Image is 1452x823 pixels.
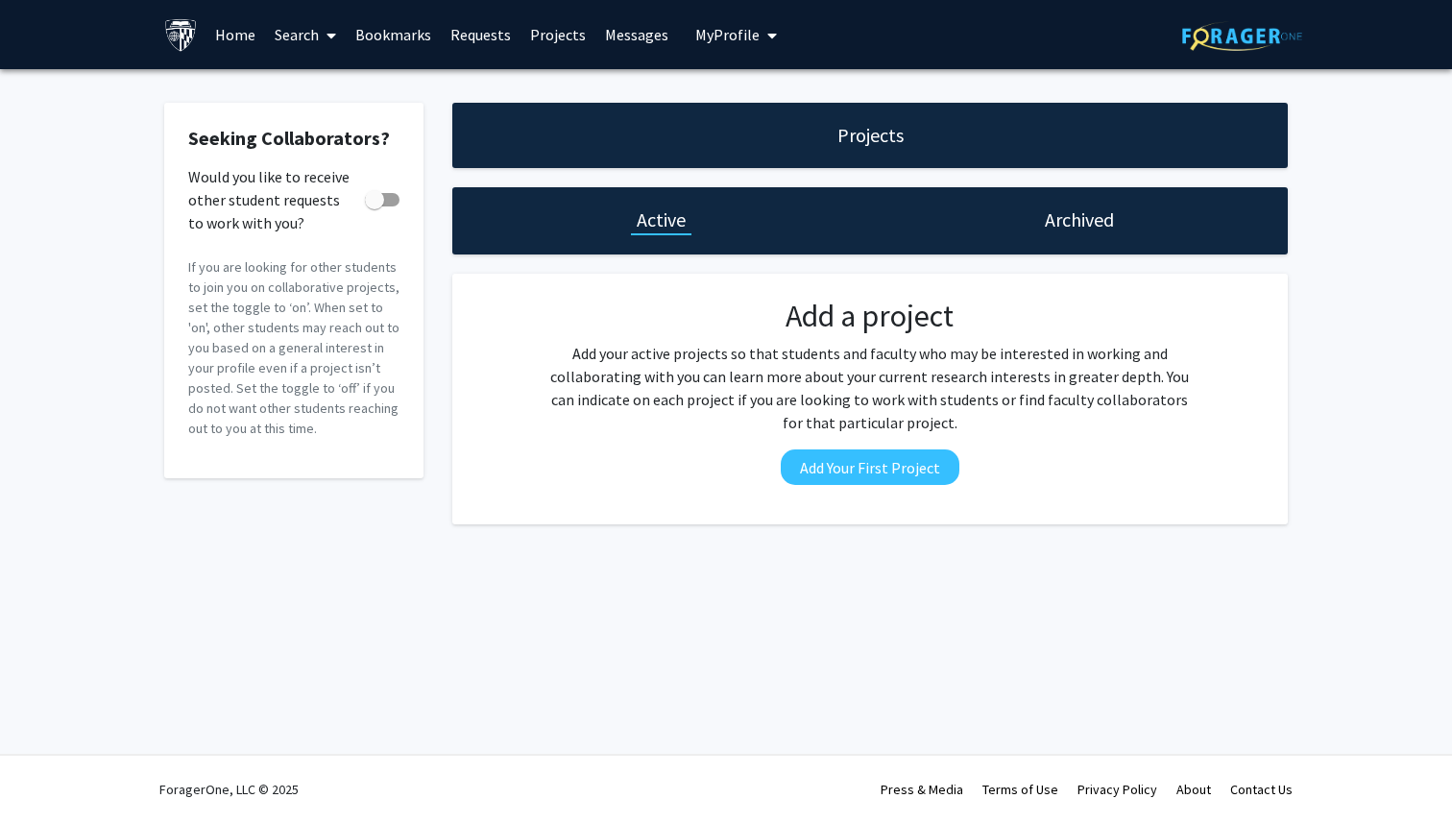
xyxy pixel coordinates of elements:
[188,127,399,150] h2: Seeking Collaborators?
[837,122,904,149] h1: Projects
[441,1,520,68] a: Requests
[159,756,299,823] div: ForagerOne, LLC © 2025
[1182,21,1302,51] img: ForagerOne Logo
[1077,781,1157,798] a: Privacy Policy
[188,257,399,439] p: If you are looking for other students to join you on collaborative projects, set the toggle to ‘o...
[265,1,346,68] a: Search
[881,781,963,798] a: Press & Media
[346,1,441,68] a: Bookmarks
[1230,781,1293,798] a: Contact Us
[164,18,198,52] img: Johns Hopkins University Logo
[14,737,82,809] iframe: Chat
[695,25,760,44] span: My Profile
[188,165,357,234] span: Would you like to receive other student requests to work with you?
[781,449,959,485] button: Add Your First Project
[520,1,595,68] a: Projects
[982,781,1058,798] a: Terms of Use
[595,1,678,68] a: Messages
[544,342,1196,434] p: Add your active projects so that students and faculty who may be interested in working and collab...
[1176,781,1211,798] a: About
[544,298,1196,334] h2: Add a project
[637,206,686,233] h1: Active
[1045,206,1114,233] h1: Archived
[206,1,265,68] a: Home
